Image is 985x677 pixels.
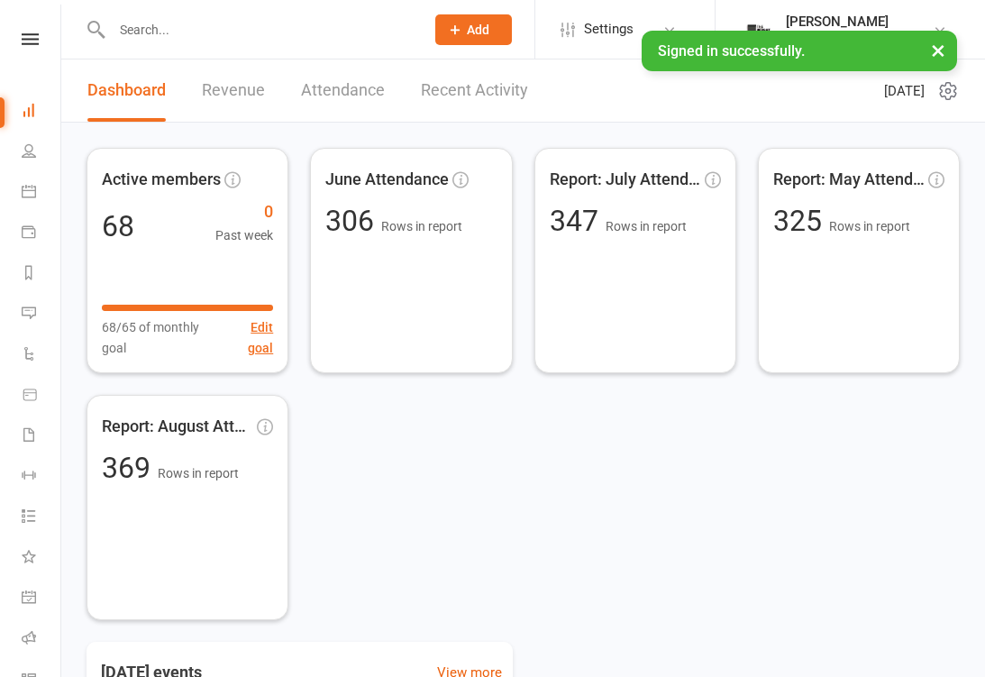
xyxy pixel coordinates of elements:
span: Rows in report [158,466,239,480]
a: Reports [22,254,62,295]
span: 347 [550,204,606,238]
span: Rows in report [606,219,687,233]
span: Signed in successfully. [658,42,805,59]
span: Rows in report [381,219,462,233]
a: Roll call kiosk mode [22,619,62,660]
span: Past week [215,225,273,245]
span: Active members [102,167,221,193]
div: 68 [102,212,134,241]
a: General attendance kiosk mode [22,579,62,619]
span: 306 [325,204,381,238]
img: thumb_image1749576563.png [741,12,777,48]
div: The Weight Rm [786,30,889,46]
input: Search... [106,17,412,42]
span: Report: July Attendance [550,167,701,193]
button: Add [435,14,512,45]
span: 0 [215,199,273,225]
span: Settings [584,9,634,50]
a: Revenue [202,59,265,122]
a: Recent Activity [421,59,528,122]
span: Report: May Attendance [773,167,925,193]
a: What's New [22,538,62,579]
span: June Attendance [325,167,449,193]
span: Report: August Attendance [102,414,253,440]
span: 68/65 of monthly goal [102,317,223,358]
div: [PERSON_NAME] [786,14,889,30]
a: Dashboard [22,92,62,133]
span: Add [467,23,489,37]
a: Attendance [301,59,385,122]
span: 369 [102,451,158,485]
a: Dashboard [87,59,166,122]
button: Edit goal [223,317,273,358]
a: Calendar [22,173,62,214]
a: People [22,133,62,173]
span: [DATE] [884,80,925,102]
span: Rows in report [829,219,910,233]
a: Payments [22,214,62,254]
button: × [922,31,954,69]
a: Product Sales [22,376,62,416]
span: 325 [773,204,829,238]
